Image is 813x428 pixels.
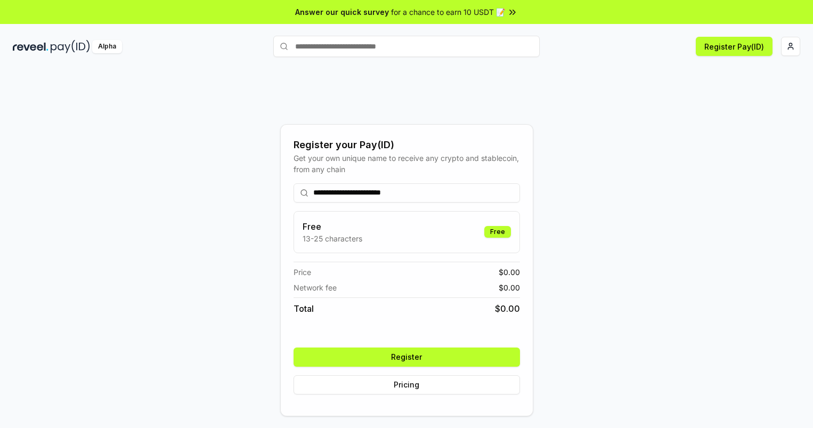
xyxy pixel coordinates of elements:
[294,375,520,394] button: Pricing
[303,220,362,233] h3: Free
[294,302,314,315] span: Total
[303,233,362,244] p: 13-25 characters
[92,40,122,53] div: Alpha
[499,267,520,278] span: $ 0.00
[294,138,520,152] div: Register your Pay(ID)
[294,348,520,367] button: Register
[294,282,337,293] span: Network fee
[295,6,389,18] span: Answer our quick survey
[499,282,520,293] span: $ 0.00
[294,267,311,278] span: Price
[696,37,773,56] button: Register Pay(ID)
[51,40,90,53] img: pay_id
[484,226,511,238] div: Free
[495,302,520,315] span: $ 0.00
[294,152,520,175] div: Get your own unique name to receive any crypto and stablecoin, from any chain
[13,40,48,53] img: reveel_dark
[391,6,505,18] span: for a chance to earn 10 USDT 📝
